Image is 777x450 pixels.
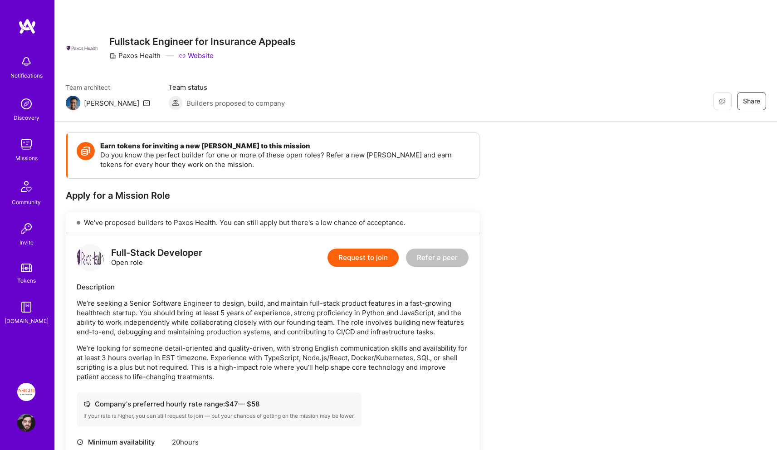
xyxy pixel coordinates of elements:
div: Missions [15,153,38,163]
img: guide book [17,298,35,316]
button: Request to join [327,249,399,267]
a: Insight Partners: Data & AI - Sourcing [15,383,38,401]
div: Community [12,197,41,207]
div: Open role [111,248,202,267]
img: logo [18,18,36,34]
a: User Avatar [15,414,38,432]
div: Invite [20,238,34,247]
button: Share [737,92,766,110]
img: discovery [17,95,35,113]
div: Company's preferred hourly rate range: $ 47 — $ 58 [83,399,355,409]
p: We’re seeking a Senior Software Engineer to design, build, and maintain full-stack product featur... [77,298,469,337]
p: Do you know the perfect builder for one or more of these open roles? Refer a new [PERSON_NAME] an... [100,150,470,169]
img: teamwork [17,135,35,153]
div: [PERSON_NAME] [84,98,139,108]
img: Team Architect [66,96,80,110]
div: We've proposed builders to Paxos Health. You can still apply but there's a low chance of acceptance. [66,212,479,233]
div: 20 hours [172,437,293,447]
button: Refer a peer [406,249,469,267]
img: User Avatar [17,414,35,432]
a: Website [179,51,214,60]
img: Builders proposed to company [168,96,183,110]
i: icon EyeClosed [718,98,726,105]
div: If your rate is higher, you can still request to join — but your chances of getting on the missio... [83,412,355,420]
h3: Fullstack Engineer for Insurance Appeals [109,36,296,47]
span: Share [743,97,760,106]
i: icon CompanyGray [109,52,117,59]
div: Full-Stack Developer [111,248,202,258]
span: Team status [168,83,285,92]
img: Token icon [77,142,95,160]
div: Paxos Health [109,51,161,60]
div: Tokens [17,276,36,285]
img: Community [15,176,37,197]
img: tokens [21,264,32,272]
div: Discovery [14,113,39,122]
i: icon Mail [143,99,150,107]
span: Builders proposed to company [186,98,285,108]
i: icon Clock [77,439,83,445]
div: Apply for a Mission Role [66,190,479,201]
div: [DOMAIN_NAME] [5,316,49,326]
img: bell [17,53,35,71]
div: Description [77,282,469,292]
div: Minimum availability [77,437,167,447]
img: Company Logo [66,44,98,52]
div: Notifications [10,71,43,80]
i: icon Cash [83,401,90,407]
p: We’re looking for someone detail-oriented and quality-driven, with strong English communication s... [77,343,469,382]
img: Invite [17,220,35,238]
span: Team architect [66,83,150,92]
h4: Earn tokens for inviting a new [PERSON_NAME] to this mission [100,142,470,150]
img: logo [77,244,104,271]
img: Insight Partners: Data & AI - Sourcing [17,383,35,401]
